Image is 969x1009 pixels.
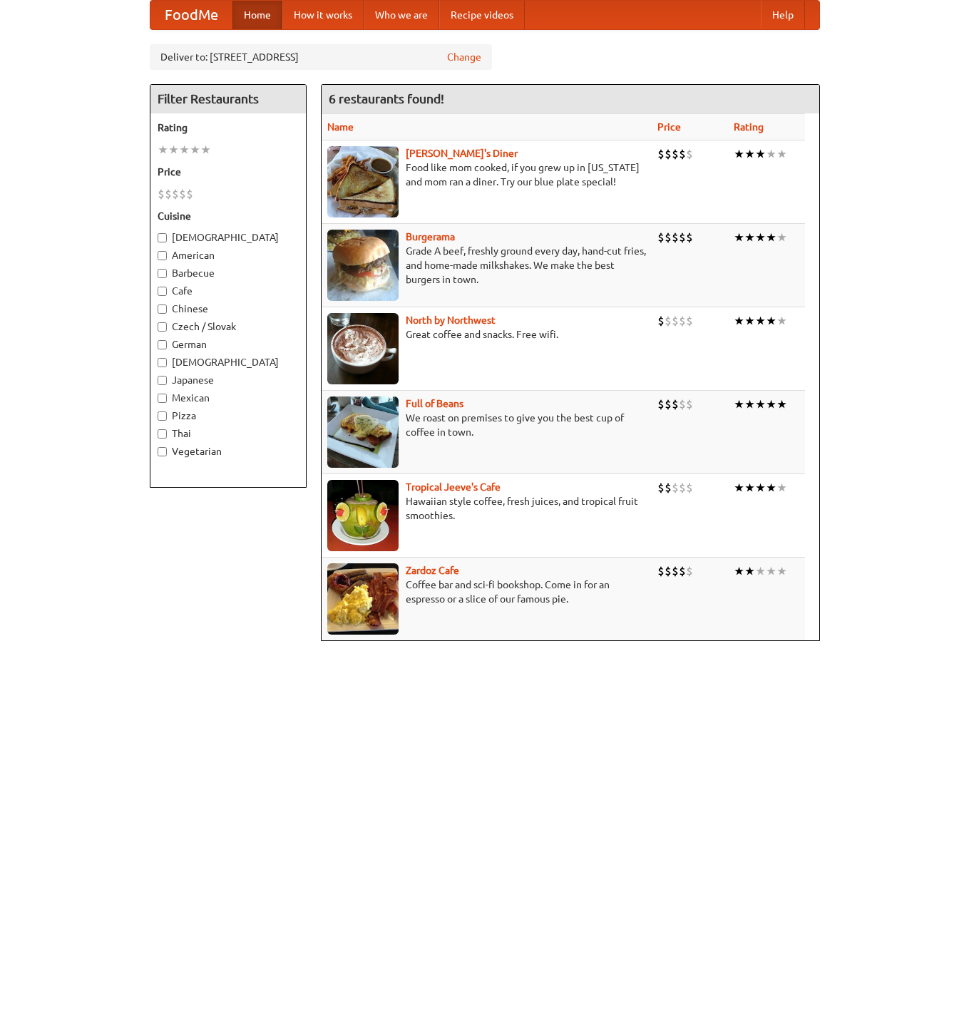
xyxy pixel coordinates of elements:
[158,337,299,352] label: German
[686,313,693,329] li: $
[158,373,299,387] label: Japanese
[406,148,518,159] a: [PERSON_NAME]'s Diner
[158,304,167,314] input: Chinese
[761,1,805,29] a: Help
[179,142,190,158] li: ★
[158,302,299,316] label: Chinese
[734,230,744,245] li: ★
[158,287,167,296] input: Cafe
[232,1,282,29] a: Home
[158,209,299,223] h5: Cuisine
[158,444,299,459] label: Vegetarian
[150,85,306,113] h4: Filter Restaurants
[744,480,755,496] li: ★
[150,1,232,29] a: FoodMe
[406,231,455,242] a: Burgerama
[665,563,672,579] li: $
[672,230,679,245] li: $
[158,355,299,369] label: [DEMOGRAPHIC_DATA]
[158,376,167,385] input: Japanese
[734,121,764,133] a: Rating
[776,313,787,329] li: ★
[364,1,439,29] a: Who we are
[327,244,646,287] p: Grade A beef, freshly ground every day, hand-cut fries, and home-made milkshakes. We make the bes...
[327,563,399,635] img: zardoz.jpg
[200,142,211,158] li: ★
[755,396,766,412] li: ★
[744,313,755,329] li: ★
[158,340,167,349] input: German
[186,186,193,202] li: $
[158,269,167,278] input: Barbecue
[686,563,693,579] li: $
[406,481,501,493] a: Tropical Jeeve's Cafe
[776,396,787,412] li: ★
[734,563,744,579] li: ★
[734,146,744,162] li: ★
[179,186,186,202] li: $
[766,396,776,412] li: ★
[447,50,481,64] a: Change
[158,411,167,421] input: Pizza
[776,480,787,496] li: ★
[172,186,179,202] li: $
[776,230,787,245] li: ★
[406,398,463,409] a: Full of Beans
[158,142,168,158] li: ★
[327,578,646,606] p: Coffee bar and sci-fi bookshop. Come in for an espresso or a slice of our famous pie.
[665,230,672,245] li: $
[755,563,766,579] li: ★
[665,396,672,412] li: $
[744,230,755,245] li: ★
[406,565,459,576] a: Zardoz Cafe
[766,230,776,245] li: ★
[327,230,399,301] img: burgerama.jpg
[657,480,665,496] li: $
[665,313,672,329] li: $
[679,480,686,496] li: $
[327,396,399,468] img: beans.jpg
[755,480,766,496] li: ★
[665,480,672,496] li: $
[734,396,744,412] li: ★
[327,411,646,439] p: We roast on premises to give you the best cup of coffee in town.
[657,121,681,133] a: Price
[686,230,693,245] li: $
[168,142,179,158] li: ★
[327,121,354,133] a: Name
[158,319,299,334] label: Czech / Slovak
[158,426,299,441] label: Thai
[679,563,686,579] li: $
[327,146,399,217] img: sallys.jpg
[734,480,744,496] li: ★
[766,313,776,329] li: ★
[327,494,646,523] p: Hawaiian style coffee, fresh juices, and tropical fruit smoothies.
[686,480,693,496] li: $
[158,284,299,298] label: Cafe
[439,1,525,29] a: Recipe videos
[158,230,299,245] label: [DEMOGRAPHIC_DATA]
[657,563,665,579] li: $
[686,396,693,412] li: $
[755,146,766,162] li: ★
[672,146,679,162] li: $
[766,563,776,579] li: ★
[744,563,755,579] li: ★
[679,230,686,245] li: $
[158,394,167,403] input: Mexican
[672,396,679,412] li: $
[327,160,646,189] p: Food like mom cooked, if you grew up in [US_STATE] and mom ran a diner. Try our blue plate special!
[158,409,299,423] label: Pizza
[158,248,299,262] label: American
[158,358,167,367] input: [DEMOGRAPHIC_DATA]
[665,146,672,162] li: $
[744,146,755,162] li: ★
[734,313,744,329] li: ★
[158,121,299,135] h5: Rating
[158,391,299,405] label: Mexican
[282,1,364,29] a: How it works
[657,230,665,245] li: $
